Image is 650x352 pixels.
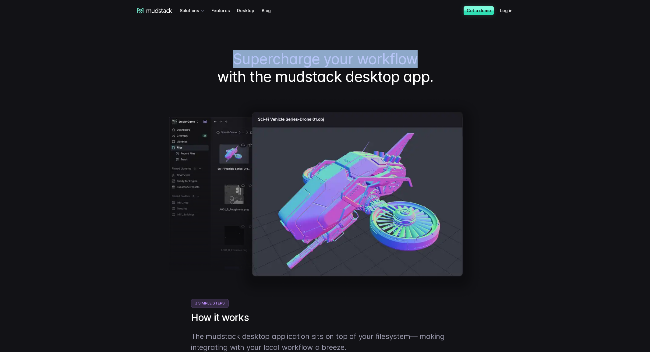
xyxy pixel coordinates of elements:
a: mudstack logo [137,8,172,13]
a: Log in [500,5,520,16]
h1: with the mudstack desktop app. [137,50,513,85]
a: Desktop [237,5,262,16]
img: Screenshot of mudstack desktop app [169,97,481,299]
span: Last name [102,0,125,5]
a: Get a demo [464,6,494,15]
span: Job title [102,25,118,30]
span: Work with outsourced artists? [7,110,71,115]
a: Features [211,5,237,16]
span: 3 Simple Steps [191,299,229,308]
div: Solutions [180,5,207,16]
a: Blog [262,5,278,16]
span: Art team size [102,50,130,55]
h2: How it works [191,312,459,324]
input: Work with outsourced artists? [2,111,5,114]
span: Supercharge your workflow [233,50,418,68]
